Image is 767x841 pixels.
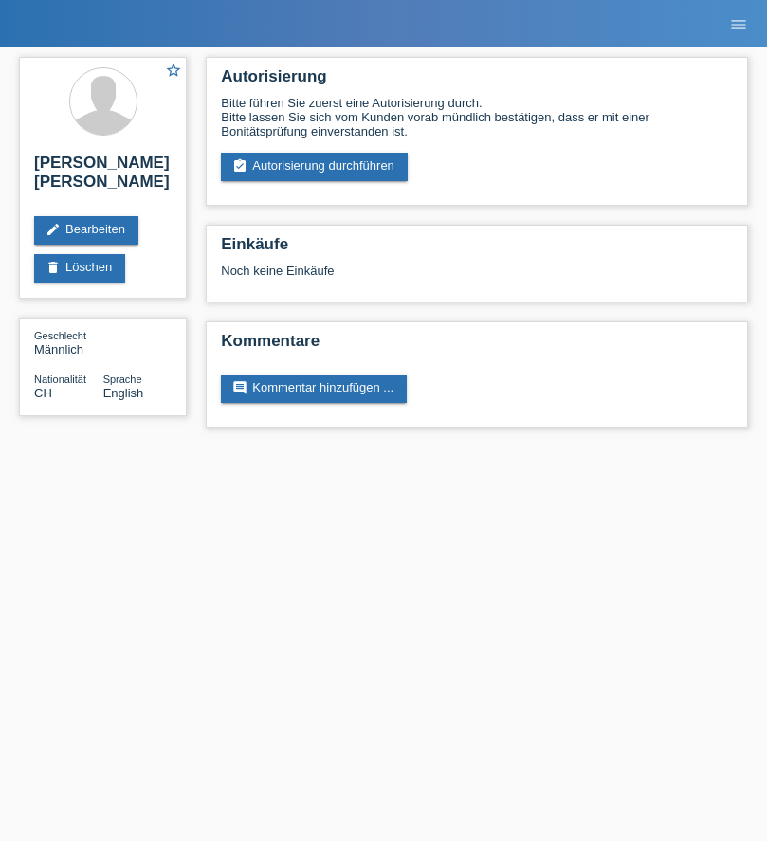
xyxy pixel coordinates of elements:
[232,158,247,174] i: assignment_turned_in
[165,62,182,82] a: star_border
[729,15,748,34] i: menu
[34,328,103,357] div: Männlich
[46,260,61,275] i: delete
[720,18,758,29] a: menu
[221,332,733,360] h2: Kommentare
[34,216,138,245] a: editBearbeiten
[165,62,182,79] i: star_border
[221,375,407,403] a: commentKommentar hinzufügen ...
[221,96,733,138] div: Bitte führen Sie zuerst eine Autorisierung durch. Bitte lassen Sie sich vom Kunden vorab mündlich...
[232,380,247,395] i: comment
[221,264,733,292] div: Noch keine Einkäufe
[46,222,61,237] i: edit
[103,386,144,400] span: English
[34,254,125,283] a: deleteLöschen
[34,374,86,385] span: Nationalität
[34,386,52,400] span: Schweiz
[103,374,142,385] span: Sprache
[221,153,408,181] a: assignment_turned_inAutorisierung durchführen
[221,67,733,96] h2: Autorisierung
[221,235,733,264] h2: Einkäufe
[34,154,172,201] h2: [PERSON_NAME] [PERSON_NAME]
[34,330,86,341] span: Geschlecht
